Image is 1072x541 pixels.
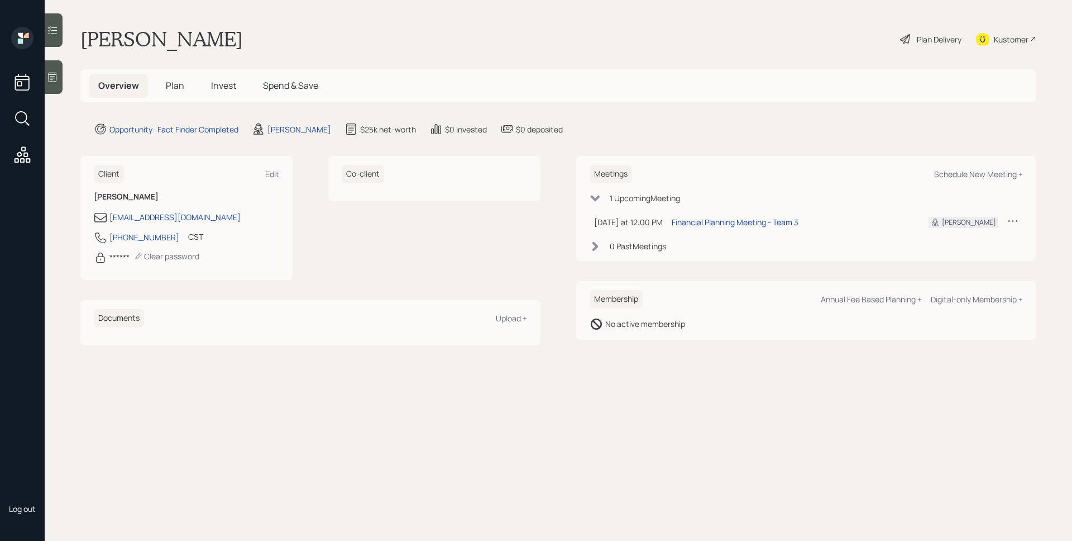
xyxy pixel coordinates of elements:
div: 1 Upcoming Meeting [610,192,680,204]
div: 0 Past Meeting s [610,240,666,252]
div: [EMAIL_ADDRESS][DOMAIN_NAME] [109,211,241,223]
h1: [PERSON_NAME] [80,27,243,51]
div: Annual Fee Based Planning + [821,294,922,305]
div: [PERSON_NAME] [942,217,996,227]
div: [PHONE_NUMBER] [109,231,179,243]
div: Edit [265,169,279,179]
h6: Meetings [590,165,632,183]
div: Schedule New Meeting + [934,169,1023,179]
div: $25k net-worth [360,124,416,135]
h6: Membership [590,290,643,309]
h6: Client [94,165,124,183]
div: Digital-only Membership + [931,294,1023,305]
div: No active membership [605,318,685,330]
div: Clear password [134,251,199,262]
div: Opportunity · Fact Finder Completed [109,124,238,135]
h6: Co-client [342,165,384,183]
span: Overview [98,79,139,92]
div: Log out [9,504,36,514]
div: $0 deposited [516,124,563,135]
div: [PERSON_NAME] [267,124,331,135]
div: [DATE] at 12:00 PM [594,216,663,228]
span: Plan [166,79,184,92]
span: Invest [211,79,236,92]
img: james-distasi-headshot.png [11,468,33,490]
div: CST [188,231,203,243]
div: Kustomer [994,34,1028,45]
div: Upload + [496,313,527,324]
h6: [PERSON_NAME] [94,192,279,202]
div: $0 invested [445,124,487,135]
div: Plan Delivery [917,34,961,45]
div: Financial Planning Meeting - Team 3 [672,216,798,228]
h6: Documents [94,309,144,328]
span: Spend & Save [263,79,318,92]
